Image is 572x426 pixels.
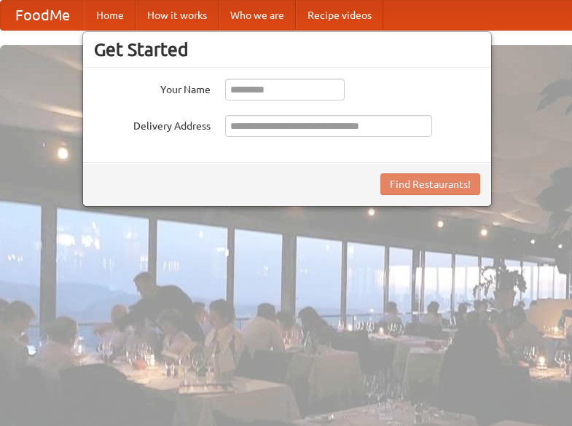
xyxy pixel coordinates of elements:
[136,1,219,30] a: How it works
[94,115,211,133] label: Delivery Address
[380,173,480,195] button: Find Restaurants!
[296,1,383,30] a: Recipe videos
[94,39,480,60] h3: Get Started
[94,79,211,97] label: Your Name
[85,1,136,30] a: Home
[219,1,296,30] a: Who we are
[1,1,85,30] a: FoodMe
